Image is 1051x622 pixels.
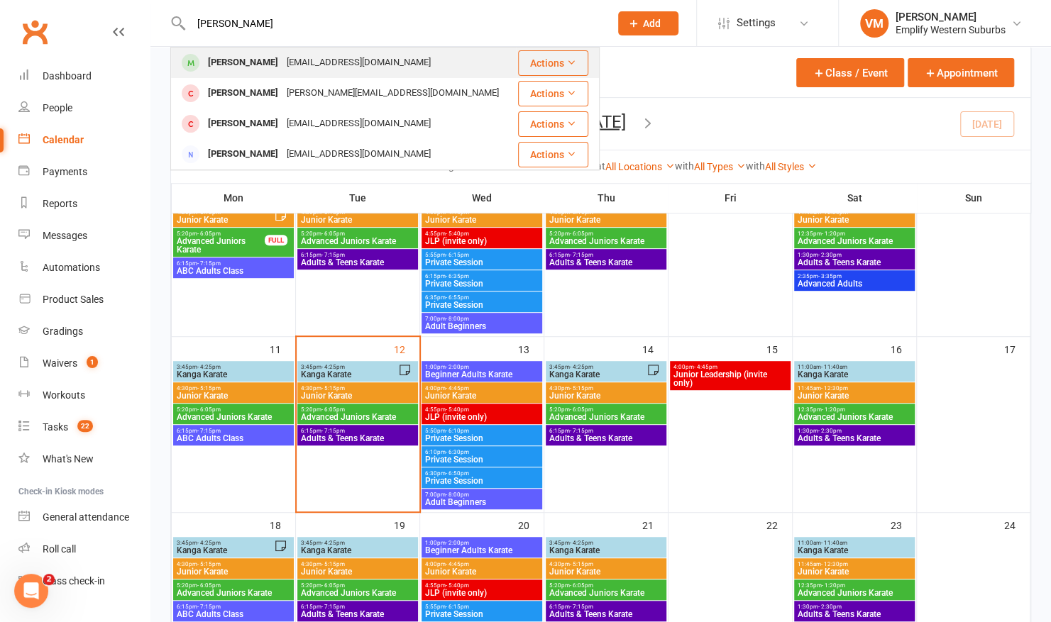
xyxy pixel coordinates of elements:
[77,420,93,432] span: 22
[797,364,912,370] span: 11:00am
[394,513,419,536] div: 19
[797,589,912,597] span: Advanced Juniors Karate
[424,498,539,506] span: Adult Beginners
[766,513,792,536] div: 22
[668,183,793,213] th: Fri
[424,470,539,477] span: 6:30pm
[518,142,588,167] button: Actions
[176,370,291,379] span: Kanga Karate
[43,543,76,555] div: Roll call
[282,113,435,134] div: [EMAIL_ADDRESS][DOMAIN_NAME]
[642,337,668,360] div: 14
[424,294,539,301] span: 6:35pm
[570,252,593,258] span: - 7:15pm
[197,540,221,546] span: - 4:25pm
[300,561,415,567] span: 4:30pm
[896,11,1006,23] div: [PERSON_NAME]
[394,337,419,360] div: 12
[549,252,664,258] span: 6:15pm
[300,546,415,555] span: Kanga Karate
[321,561,345,567] span: - 5:15pm
[265,235,287,245] div: FULL
[424,449,539,455] span: 6:10pm
[321,252,345,258] span: - 7:15pm
[300,231,415,237] span: 5:20pm
[549,540,664,546] span: 3:45pm
[549,231,664,237] span: 5:20pm
[300,364,398,370] span: 3:45pm
[424,322,539,331] span: Adult Beginners
[18,379,150,411] a: Workouts
[43,230,87,241] div: Messages
[797,231,912,237] span: 12:35pm
[518,513,544,536] div: 20
[694,161,746,172] a: All Types
[321,540,345,546] span: - 4:25pm
[797,546,912,555] span: Kanga Karate
[424,370,539,379] span: Beginner Adults Karate
[518,337,544,360] div: 13
[424,231,539,237] span: 4:55pm
[424,567,539,576] span: Junior Karate
[282,83,503,104] div: [PERSON_NAME][EMAIL_ADDRESS][DOMAIN_NAME]
[797,610,912,618] span: Adults & Teens Karate
[18,565,150,597] a: Class kiosk mode
[270,337,295,360] div: 11
[18,220,150,252] a: Messages
[176,428,291,434] span: 6:15pm
[797,406,912,413] span: 12:35pm
[797,413,912,421] span: Advanced Juniors Karate
[176,589,291,597] span: Advanced Juniors Karate
[549,582,664,589] span: 5:20pm
[176,364,291,370] span: 3:45pm
[549,237,664,245] span: Advanced Juniors Karate
[797,370,912,379] span: Kanga Karate
[176,582,291,589] span: 5:20pm
[446,428,469,434] span: - 6:10pm
[176,540,274,546] span: 3:45pm
[570,540,593,546] span: - 4:25pm
[424,252,539,258] span: 5:55pm
[797,258,912,267] span: Adults & Teens Karate
[197,604,221,610] span: - 7:15pm
[549,391,664,400] span: Junior Karate
[424,561,539,567] span: 4:00pm
[197,364,221,370] span: - 4:25pm
[796,58,904,87] button: Class / Event
[822,582,845,589] span: - 1:20pm
[43,70,92,82] div: Dashboard
[197,231,221,237] span: - 6:05pm
[43,198,77,209] div: Reports
[197,260,221,267] span: - 7:15pm
[197,385,221,391] span: - 5:15pm
[446,561,469,567] span: - 4:45pm
[282,144,435,165] div: [EMAIL_ADDRESS][DOMAIN_NAME]
[270,513,295,536] div: 18
[746,160,765,172] strong: with
[300,604,415,610] span: 6:15pm
[43,389,85,401] div: Workouts
[176,561,291,567] span: 4:30pm
[818,273,842,279] span: - 3:35pm
[518,81,588,106] button: Actions
[424,413,539,421] span: JLP (invite only)
[766,337,792,360] div: 15
[446,604,469,610] span: - 6:15pm
[18,60,150,92] a: Dashboard
[176,385,291,391] span: 4:30pm
[424,237,539,245] span: JLP (invite only)
[570,231,593,237] span: - 6:05pm
[549,561,664,567] span: 4:30pm
[204,113,282,134] div: [PERSON_NAME]
[176,260,291,267] span: 6:15pm
[673,370,788,387] span: Junior Leadership (invite only)
[570,406,593,413] span: - 6:05pm
[446,273,469,279] span: - 6:35pm
[321,406,345,413] span: - 6:05pm
[87,356,98,368] span: 1
[296,183,420,213] th: Tue
[321,231,345,237] span: - 6:05pm
[18,284,150,316] a: Product Sales
[549,258,664,267] span: Adults & Teens Karate
[596,160,605,172] strong: at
